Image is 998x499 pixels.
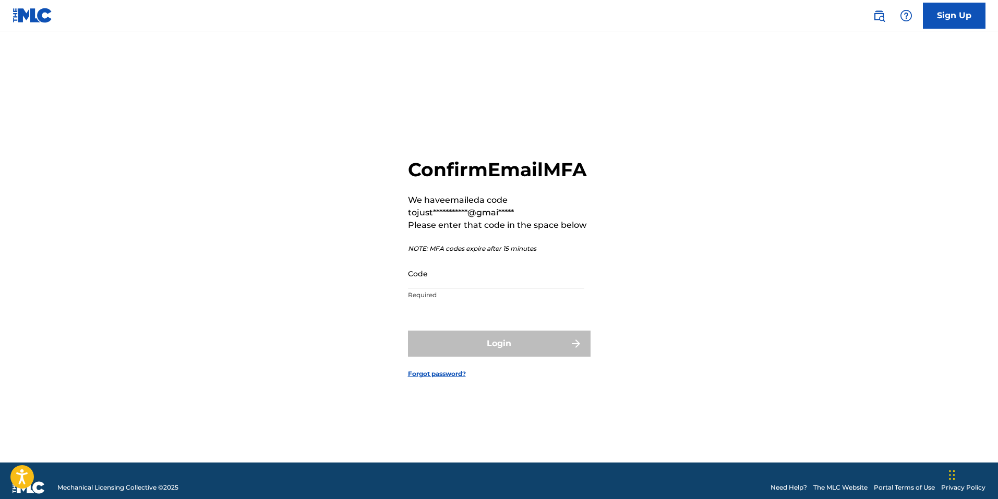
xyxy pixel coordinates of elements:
[941,483,985,492] a: Privacy Policy
[923,3,985,29] a: Sign Up
[408,369,466,379] a: Forgot password?
[869,5,889,26] a: Public Search
[896,5,917,26] div: Help
[771,483,807,492] a: Need Help?
[408,219,591,232] p: Please enter that code in the space below
[946,449,998,499] iframe: Chat Widget
[949,459,955,491] div: Drag
[13,8,53,23] img: MLC Logo
[408,158,591,181] h2: Confirm Email MFA
[900,9,912,22] img: help
[873,9,885,22] img: search
[874,483,935,492] a: Portal Terms of Use
[13,481,45,494] img: logo
[813,483,868,492] a: The MLC Website
[408,244,591,253] p: NOTE: MFA codes expire after 15 minutes
[57,483,178,492] span: Mechanical Licensing Collective © 2025
[408,290,584,300] p: Required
